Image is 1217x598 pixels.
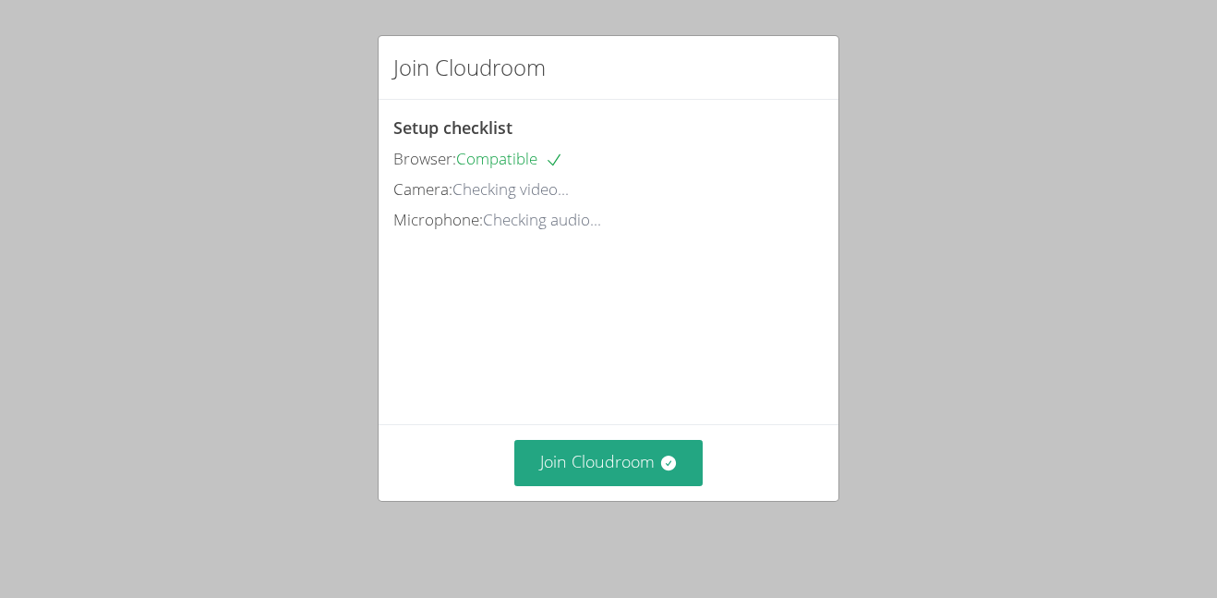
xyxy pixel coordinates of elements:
[393,148,456,169] span: Browser:
[393,51,546,84] h2: Join Cloudroom
[393,178,452,200] span: Camera:
[452,178,569,200] span: Checking video...
[456,148,563,169] span: Compatible
[483,209,601,230] span: Checking audio...
[393,116,512,139] span: Setup checklist
[393,209,483,230] span: Microphone:
[514,440,704,485] button: Join Cloudroom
